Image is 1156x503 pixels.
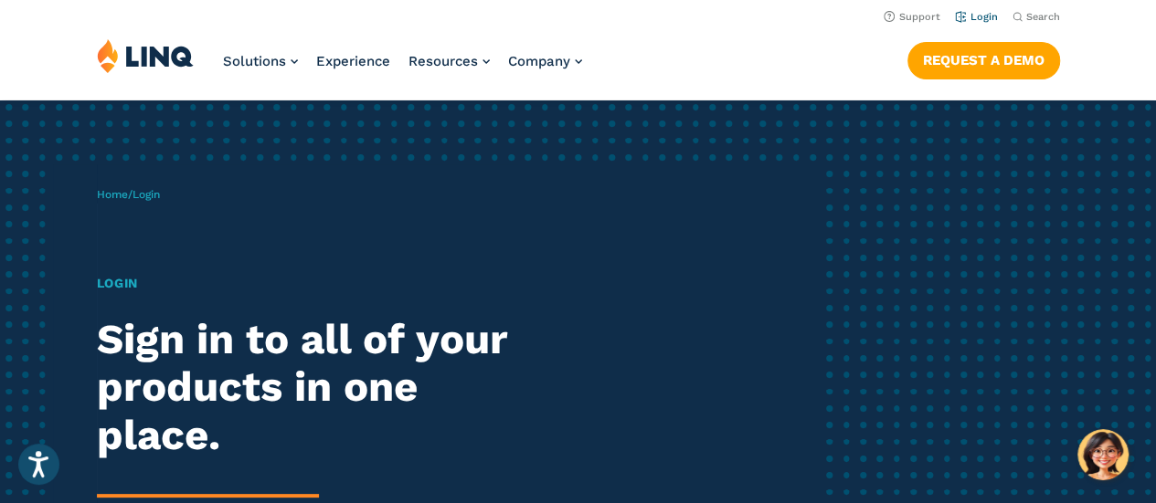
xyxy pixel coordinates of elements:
span: Company [508,53,570,69]
span: Login [133,188,160,201]
a: Request a Demo [907,42,1060,79]
a: Solutions [223,53,298,69]
h2: Sign in to all of your products in one place. [97,316,542,460]
span: Solutions [223,53,286,69]
a: Company [508,53,582,69]
img: LINQ | K‑12 Software [97,38,194,73]
span: Search [1026,11,1060,23]
a: Resources [408,53,490,69]
a: Support [884,11,940,23]
a: Home [97,188,128,201]
span: Resources [408,53,478,69]
nav: Primary Navigation [223,38,582,99]
nav: Button Navigation [907,38,1060,79]
a: Login [955,11,998,23]
a: Experience [316,53,390,69]
span: / [97,188,160,201]
button: Hello, have a question? Let’s chat. [1077,429,1129,480]
button: Open Search Bar [1013,10,1060,24]
h1: Login [97,274,542,293]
